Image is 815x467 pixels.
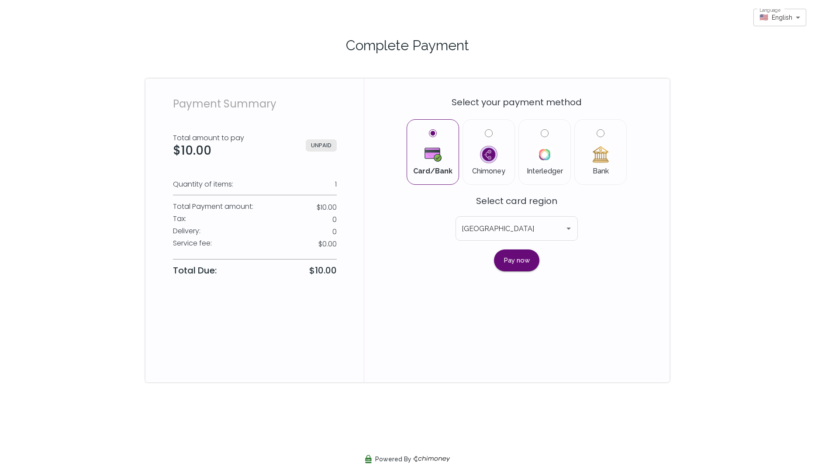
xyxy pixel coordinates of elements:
p: $0.00 [318,239,337,249]
p: Total amount to pay [173,133,244,143]
div: 🇺🇸English [753,9,806,25]
img: Interledger [536,146,553,163]
button: Open [563,222,575,235]
h3: $10.00 [173,143,244,158]
label: Language [760,7,780,14]
p: Total Due: [173,264,217,277]
span: English [772,13,792,22]
p: 1 [335,179,337,190]
p: Total Payment amount : [173,201,253,212]
input: BankBank [597,129,604,137]
p: 0 [332,214,337,225]
p: 0 [332,227,337,237]
label: Bank [582,129,619,175]
span: UNPAID [306,139,337,152]
input: ChimoneyChimoney [485,129,493,137]
p: Service fee : [173,238,212,249]
span: 🇺🇸 [760,13,768,22]
label: Chimoney [470,129,508,175]
label: Interledger [526,129,563,175]
p: Complete Payment [156,35,659,56]
p: Delivery : [173,226,200,236]
img: Chimoney [480,146,497,163]
p: Select card region [456,194,578,208]
p: Payment Summary [173,96,337,112]
input: InterledgerInterledger [541,129,549,137]
p: Quantity of items: [173,179,233,190]
p: $10.00 [309,264,337,277]
button: Pay now [494,249,539,271]
p: $10.00 [317,202,337,213]
p: Tax : [173,214,186,224]
img: Card/Bank [425,146,441,163]
input: Card/BankCard/Bank [429,129,437,137]
label: Card/Bank [414,129,452,175]
p: Select your payment method [386,96,648,109]
img: Bank [592,146,609,163]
